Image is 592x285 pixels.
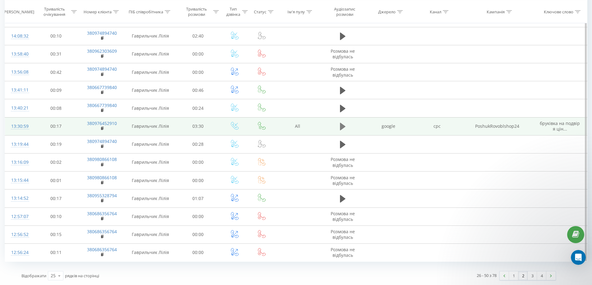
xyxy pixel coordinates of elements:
[509,271,518,280] a: 1
[87,48,117,54] a: 380962303609
[11,66,27,78] div: 13:56:08
[87,138,117,144] a: 380974894740
[176,153,221,171] td: 00:00
[87,247,117,252] a: 380686356764
[11,30,27,42] div: 14:08:32
[461,117,533,135] td: PoshukRovoblshop24
[226,7,241,17] div: Тип дзвінка
[34,99,79,117] td: 00:08
[87,156,117,162] a: 380980866108
[11,192,27,204] div: 13:14:52
[87,30,117,36] a: 380974894740
[11,247,27,259] div: 12:56:24
[34,81,79,99] td: 00:09
[540,120,580,132] span: бруківка на подвір я цін...
[34,189,79,207] td: 00:17
[176,243,221,261] td: 00:00
[125,63,176,81] td: Гаврильчик Лілія
[84,9,112,14] div: Номер клієнта
[34,63,79,81] td: 00:42
[34,27,79,45] td: 00:10
[51,273,56,279] div: 25
[34,153,79,171] td: 00:02
[34,207,79,225] td: 00:10
[34,45,79,63] td: 00:31
[518,271,528,280] a: 2
[125,81,176,99] td: Гаврильчик Лілія
[129,9,163,14] div: ПІБ співробітника
[125,153,176,171] td: Гаврильчик Лілія
[331,247,355,258] span: Розмова не відбулась
[477,272,497,278] div: 26 - 50 з 78
[327,7,363,17] div: Аудіозапис розмови
[125,225,176,243] td: Гаврильчик Лілія
[11,174,27,186] div: 13:15:44
[528,271,537,280] a: 3
[11,48,27,60] div: 13:58:40
[11,211,27,223] div: 12:57:07
[176,63,221,81] td: 00:00
[571,250,586,265] iframe: Intercom live chat
[125,99,176,117] td: Гаврильчик Лілія
[331,211,355,222] span: Розмова не відбулась
[34,135,79,153] td: 00:19
[34,117,79,135] td: 00:17
[537,271,546,280] a: 4
[176,225,221,243] td: 00:00
[125,135,176,153] td: Гаврильчик Лілія
[176,81,221,99] td: 00:46
[11,84,27,96] div: 13:41:11
[125,189,176,207] td: Гаврильчик Лілія
[331,156,355,168] span: Розмова не відбулась
[176,117,221,135] td: 03:30
[176,99,221,117] td: 00:24
[331,175,355,186] span: Розмова не відбулась
[11,229,27,241] div: 12:56:52
[176,135,221,153] td: 00:28
[87,229,117,234] a: 380686356764
[176,171,221,189] td: 00:00
[364,117,413,135] td: google
[65,273,99,278] span: рядків на сторінці
[125,45,176,63] td: Гаврильчик Лілія
[87,175,117,180] a: 380980866108
[34,243,79,261] td: 00:11
[254,9,266,14] div: Статус
[378,9,396,14] div: Джерело
[125,171,176,189] td: Гаврильчик Лілія
[176,189,221,207] td: 01:07
[87,193,117,198] a: 380955328794
[331,66,355,78] span: Розмова не відбулась
[181,7,212,17] div: Тривалість розмови
[87,84,117,90] a: 380667739840
[87,120,117,126] a: 380976452910
[125,207,176,225] td: Гаврильчик Лілія
[11,138,27,150] div: 13:19:44
[3,9,34,14] div: [PERSON_NAME]
[87,211,117,216] a: 380686356764
[176,45,221,63] td: 00:00
[11,156,27,168] div: 13:16:09
[87,66,117,72] a: 380974894740
[21,273,46,278] span: Відображати
[331,229,355,240] span: Розмова не відбулась
[34,171,79,189] td: 00:01
[87,102,117,108] a: 380667739840
[331,48,355,60] span: Розмова не відбулась
[39,7,70,17] div: Тривалість очікування
[11,102,27,114] div: 13:40:21
[274,117,321,135] td: All
[487,9,505,14] div: Кампанія
[413,117,461,135] td: cpc
[34,225,79,243] td: 00:15
[11,120,27,132] div: 13:30:59
[430,9,441,14] div: Канал
[125,27,176,45] td: Гаврильчик Лілія
[287,9,305,14] div: Ім'я пулу
[125,243,176,261] td: Гаврильчик Лілія
[176,27,221,45] td: 02:40
[176,207,221,225] td: 00:00
[125,117,176,135] td: Гаврильчик Лілія
[544,9,573,14] div: Ключове слово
